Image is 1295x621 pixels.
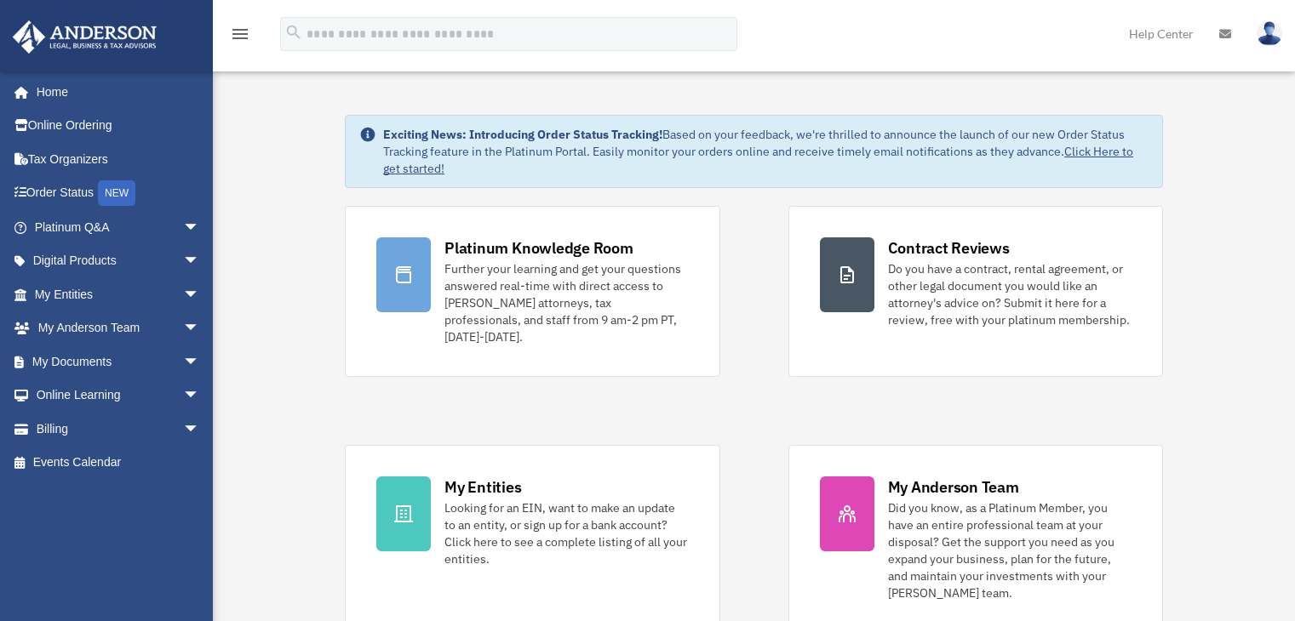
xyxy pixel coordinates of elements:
div: Platinum Knowledge Room [444,237,633,259]
span: arrow_drop_down [183,412,217,447]
div: Do you have a contract, rental agreement, or other legal document you would like an attorney's ad... [888,260,1132,328]
span: arrow_drop_down [183,210,217,245]
span: arrow_drop_down [183,277,217,312]
img: User Pic [1257,21,1282,46]
div: Contract Reviews [888,237,1010,259]
span: arrow_drop_down [183,379,217,413]
span: arrow_drop_down [183,244,217,279]
a: Order StatusNEW [12,176,226,211]
i: search [284,23,303,42]
img: Anderson Advisors Platinum Portal [8,20,162,54]
span: arrow_drop_down [183,345,217,379]
a: Tax Organizers [12,142,226,176]
div: My Entities [444,476,521,498]
span: arrow_drop_down [183,311,217,346]
a: My Entitiesarrow_drop_down [12,277,226,311]
div: Based on your feedback, we're thrilled to announce the launch of our new Order Status Tracking fe... [383,126,1149,177]
a: Home [12,75,217,109]
a: Events Calendar [12,446,226,480]
a: menu [230,30,250,44]
div: Looking for an EIN, want to make an update to an entity, or sign up for a bank account? Click her... [444,499,688,567]
a: Online Learningarrow_drop_down [12,379,226,413]
div: Further your learning and get your questions answered real-time with direct access to [PERSON_NAM... [444,260,688,345]
strong: Exciting News: Introducing Order Status Tracking! [383,127,662,142]
a: Billingarrow_drop_down [12,412,226,446]
a: Click Here to get started! [383,144,1133,176]
div: Did you know, as a Platinum Member, you have an entire professional team at your disposal? Get th... [888,499,1132,601]
a: My Documentsarrow_drop_down [12,345,226,379]
a: Platinum Knowledge Room Further your learning and get your questions answered real-time with dire... [345,206,719,377]
a: My Anderson Teamarrow_drop_down [12,311,226,345]
a: Platinum Q&Aarrow_drop_down [12,210,226,244]
a: Online Ordering [12,109,226,143]
div: My Anderson Team [888,476,1019,498]
a: Digital Productsarrow_drop_down [12,244,226,278]
a: Contract Reviews Do you have a contract, rental agreement, or other legal document you would like... [788,206,1163,377]
i: menu [230,24,250,44]
div: NEW [98,180,135,206]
